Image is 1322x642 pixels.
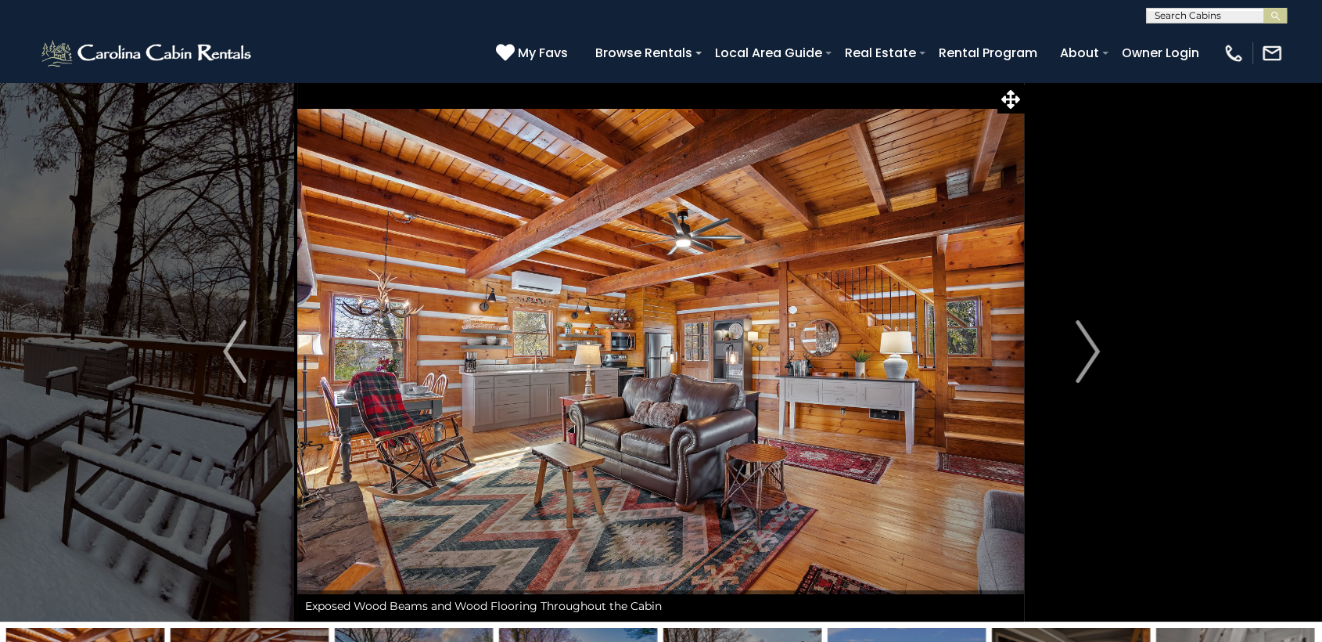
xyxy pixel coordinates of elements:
[223,320,246,383] img: arrow
[496,43,572,63] a: My Favs
[1114,39,1207,67] a: Owner Login
[1076,320,1099,383] img: arrow
[707,39,830,67] a: Local Area Guide
[931,39,1045,67] a: Rental Program
[1261,42,1283,64] img: mail-regular-white.png
[518,43,568,63] span: My Favs
[1025,81,1151,622] button: Next
[1223,42,1245,64] img: phone-regular-white.png
[587,39,700,67] a: Browse Rentals
[171,81,297,622] button: Previous
[837,39,924,67] a: Real Estate
[297,590,1024,622] div: Exposed Wood Beams and Wood Flooring Throughout the Cabin
[39,38,256,69] img: White-1-2.png
[1052,39,1107,67] a: About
